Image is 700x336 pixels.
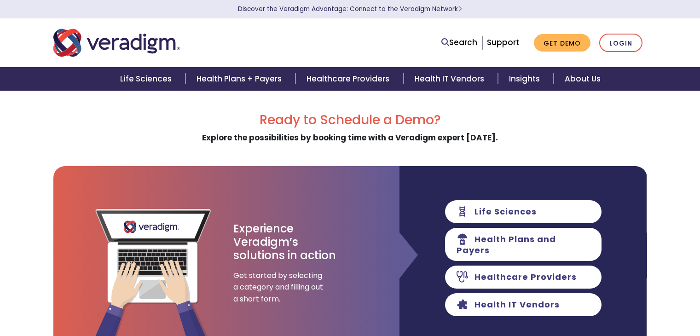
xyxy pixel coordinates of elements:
a: Get Demo [534,34,590,52]
h2: Ready to Schedule a Demo? [53,112,647,128]
a: Discover the Veradigm Advantage: Connect to the Veradigm NetworkLearn More [238,5,462,13]
a: Search [441,36,477,49]
a: Login [599,34,642,52]
h3: Experience Veradigm’s solutions in action [233,222,337,262]
a: Health IT Vendors [404,67,498,91]
span: Get started by selecting a category and filling out a short form. [233,270,325,305]
a: About Us [554,67,612,91]
strong: Explore the possibilities by booking time with a Veradigm expert [DATE]. [202,132,498,143]
img: Veradigm logo [53,28,180,58]
a: Healthcare Providers [295,67,403,91]
a: Health Plans + Payers [185,67,295,91]
a: Insights [498,67,554,91]
a: Support [487,37,519,48]
span: Learn More [458,5,462,13]
a: Life Sciences [109,67,185,91]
